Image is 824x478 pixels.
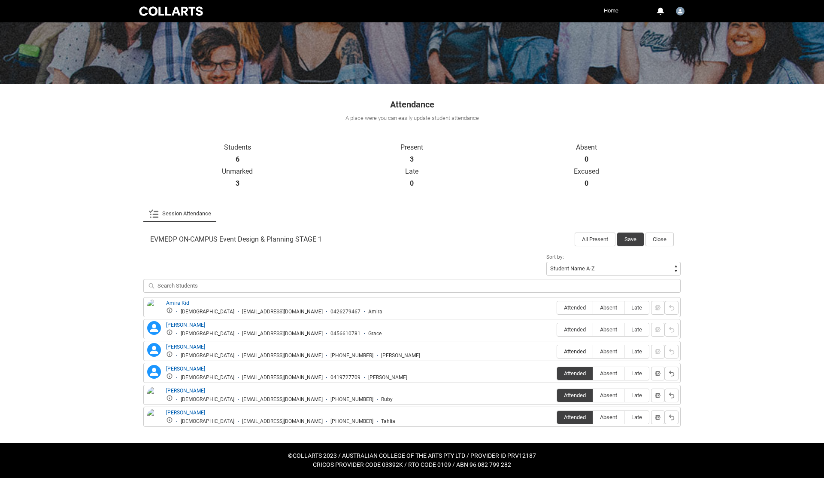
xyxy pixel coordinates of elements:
button: User Profile Jarrad.Thessman [674,3,687,17]
div: [PERSON_NAME] [368,374,407,381]
span: Attended [557,392,593,398]
div: Amira [368,309,382,315]
span: Attendance [390,99,434,110]
a: [PERSON_NAME] [166,388,205,394]
div: 0426279467 [330,309,360,315]
span: Absent [593,348,624,355]
div: [DEMOGRAPHIC_DATA] [181,331,234,337]
div: [DEMOGRAPHIC_DATA] [181,418,234,425]
span: Absent [593,392,624,398]
button: Reset [665,323,679,337]
span: Absent [593,414,624,420]
div: [PERSON_NAME] [381,352,420,359]
span: Absent [593,304,624,311]
div: [EMAIL_ADDRESS][DOMAIN_NAME] [242,396,323,403]
div: A place were you can easily update student attendance [142,114,682,123]
button: Reset [665,389,679,402]
strong: 3 [410,155,414,164]
span: EVMEDP ON-CAMPUS Event Design & Planning STAGE 1 [150,235,322,244]
a: [PERSON_NAME] [166,410,205,416]
div: [PHONE_NUMBER] [330,352,373,359]
div: [EMAIL_ADDRESS][DOMAIN_NAME] [242,309,323,315]
img: Ruby Hill [147,387,161,406]
p: Absent [499,143,674,152]
lightning-icon: Grace Willis [147,321,161,335]
lightning-icon: Juliette McKeown [147,343,161,357]
span: Attended [557,304,593,311]
span: Attended [557,326,593,333]
span: Absent [593,370,624,377]
button: Reset [665,345,679,358]
button: All Present [575,233,615,246]
a: [PERSON_NAME] [166,322,205,328]
button: Reset [665,367,679,380]
div: [EMAIL_ADDRESS][DOMAIN_NAME] [242,331,323,337]
div: [EMAIL_ADDRESS][DOMAIN_NAME] [242,374,323,381]
div: [DEMOGRAPHIC_DATA] [181,374,234,381]
strong: 6 [236,155,239,164]
div: Tahlia [381,418,395,425]
span: Late [624,304,649,311]
a: Amira Kid [166,300,189,306]
img: Jarrad.Thessman [676,7,685,15]
span: Attended [557,348,593,355]
strong: 0 [585,155,588,164]
img: Tahlia Kendall [147,409,161,428]
span: Attended [557,370,593,377]
button: Reset [665,411,679,424]
strong: 0 [585,179,588,188]
span: Sort by: [546,254,564,260]
a: [PERSON_NAME] [166,366,205,372]
span: Late [624,392,649,398]
li: Session Attendance [143,205,216,222]
a: [PERSON_NAME] [166,344,205,350]
span: Late [624,348,649,355]
button: Notes [651,389,665,402]
p: Present [325,143,500,152]
lightning-icon: Juliette Iemmolo [147,365,161,379]
div: Grace [368,331,382,337]
p: Students [150,143,325,152]
div: [DEMOGRAPHIC_DATA] [181,396,234,403]
a: Home [602,4,621,17]
div: [PHONE_NUMBER] [330,396,373,403]
div: Ruby [381,396,393,403]
a: Session Attendance [148,205,211,222]
strong: 3 [236,179,239,188]
div: [PHONE_NUMBER] [330,418,373,425]
input: Search Students [143,279,681,293]
span: Absent [593,326,624,333]
button: Save [617,233,644,246]
img: Amira Kid [147,299,161,318]
span: Late [624,414,649,420]
div: [EMAIL_ADDRESS][DOMAIN_NAME] [242,352,323,359]
button: Close [645,233,674,246]
p: Unmarked [150,167,325,176]
span: Late [624,370,649,377]
div: 0419727709 [330,374,360,381]
p: Late [325,167,500,176]
strong: 0 [410,179,414,188]
div: 0456610781 [330,331,360,337]
div: [DEMOGRAPHIC_DATA] [181,309,234,315]
button: Reset [665,301,679,315]
div: [DEMOGRAPHIC_DATA] [181,352,234,359]
button: Notes [651,411,665,424]
span: Attended [557,414,593,420]
button: Notes [651,367,665,380]
div: [EMAIL_ADDRESS][DOMAIN_NAME] [242,418,323,425]
span: Late [624,326,649,333]
p: Excused [499,167,674,176]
